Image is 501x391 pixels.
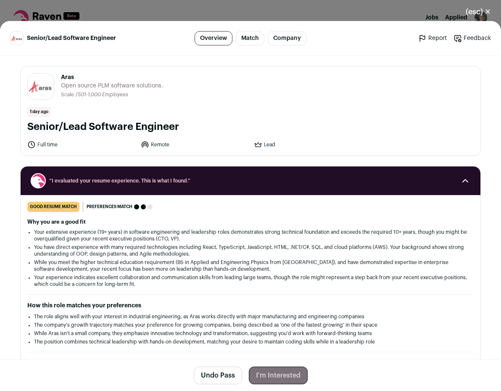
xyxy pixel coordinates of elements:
button: Undo Pass [194,367,242,384]
h2: How this role matches your preferences [27,301,474,310]
img: 2017c1dfb4911cd904e63c932d7856fb16484004edf58c250fc68f92c4b1af28.png [11,34,23,42]
span: Aras [61,73,163,82]
a: Overview [195,31,232,45]
li: You have direct experience with many required technologies including React, TypeScript, JavaScrip... [34,244,467,257]
span: Senior/Lead Software Engineer [27,34,116,42]
a: Match [236,31,264,45]
li: / [76,92,128,98]
span: “I evaluated your resume experience. This is what I found.” [49,177,452,184]
h1: Senior/Lead Software Engineer [27,120,474,134]
span: 501-1,000 Employees [78,92,128,97]
li: Scale [61,92,76,98]
li: Remote [141,140,249,149]
span: Open source PLM software solutions. [61,82,163,90]
h2: Why you are a good fit [27,219,474,225]
a: Company [268,31,306,45]
span: 1 day ago [27,107,51,117]
a: Report [418,34,447,42]
h2: Maximize your resume [27,359,474,367]
li: While you meet the higher technical education requirement (BS in Applied and Engineering Physics ... [34,259,467,272]
li: The role aligns well with your interest in industrial engineering, as Aras works directly with ma... [34,313,467,320]
div: good resume match [27,202,79,212]
li: Your experience indicates excellent collaboration and communication skills from leading large tea... [34,274,467,288]
span: Preferences match [87,203,132,211]
li: The position combines technical leadership with hands-on development, matching your desire to mai... [34,338,467,345]
li: Lead [254,140,362,149]
li: While Aras isn't a small company, they emphasize innovative technology and transformation, sugges... [34,330,467,337]
img: 2017c1dfb4911cd904e63c932d7856fb16484004edf58c250fc68f92c4b1af28.png [28,79,54,95]
li: Your extensive experience (19+ years) in software engineering and leadership roles demonstrates s... [34,229,467,242]
button: Close modal [456,3,501,21]
li: Full time [27,140,136,149]
li: The company's growth trajectory matches your preference for growing companies, being described as... [34,322,467,328]
a: Feedback [454,34,491,42]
